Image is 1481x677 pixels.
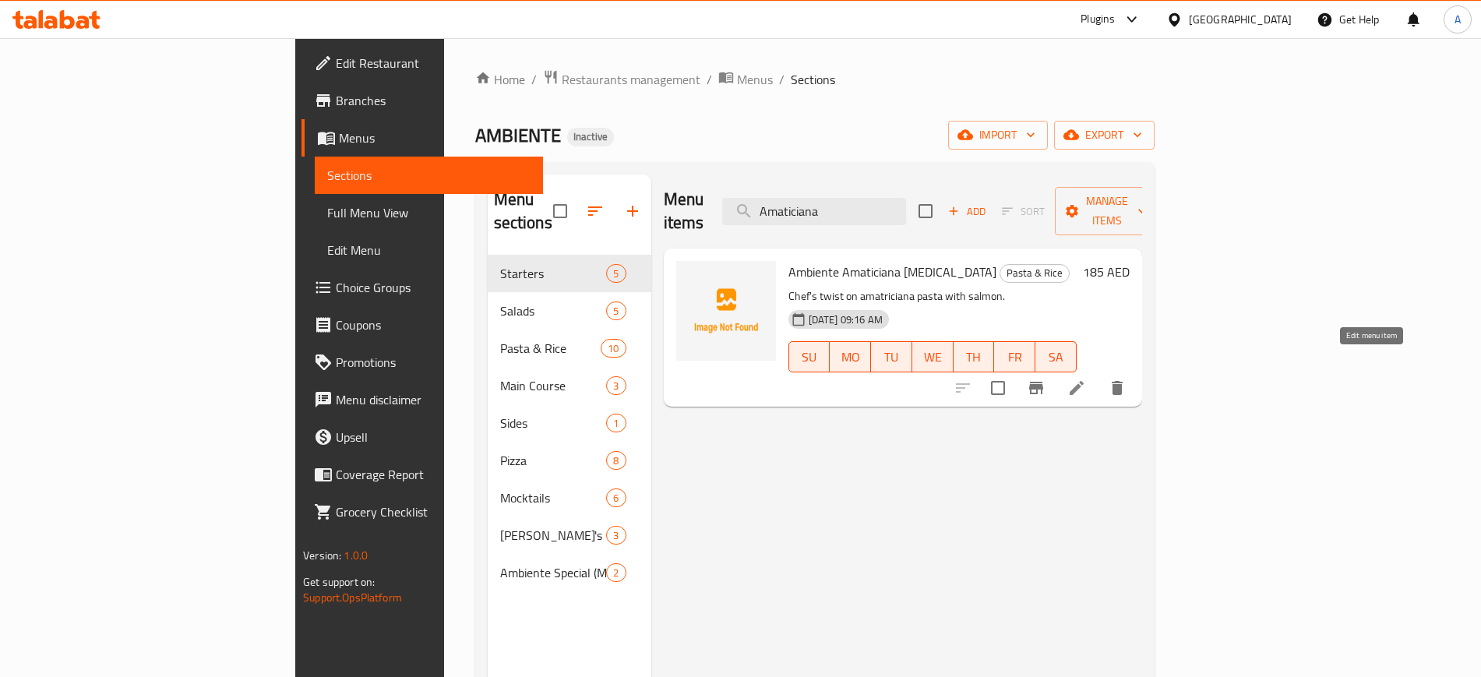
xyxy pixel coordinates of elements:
[791,70,835,89] span: Sections
[303,572,375,592] span: Get support on:
[1189,11,1292,28] div: [GEOGRAPHIC_DATA]
[606,563,626,582] div: items
[301,44,542,82] a: Edit Restaurant
[488,255,651,292] div: Starters5
[1455,11,1461,28] span: A
[567,130,614,143] span: Inactive
[327,241,530,259] span: Edit Menu
[488,554,651,591] div: Ambiente Special (Mocktails)2
[1081,10,1115,29] div: Plugins
[301,493,542,531] a: Grocery Checklist
[942,199,992,224] span: Add item
[722,198,906,225] input: search
[909,195,942,227] span: Select section
[500,563,607,582] span: Ambiente Special (Mocktails)
[475,69,1155,90] nav: breadcrumb
[942,199,992,224] button: Add
[301,82,542,119] a: Branches
[1067,125,1142,145] span: export
[948,121,1048,150] button: import
[607,566,625,580] span: 2
[336,91,530,110] span: Branches
[614,192,651,230] button: Add section
[488,330,651,367] div: Pasta & Rice10
[606,451,626,470] div: items
[718,69,773,90] a: Menus
[301,418,542,456] a: Upsell
[301,269,542,306] a: Choice Groups
[1000,264,1070,283] div: Pasta & Rice
[488,517,651,554] div: [PERSON_NAME]'s3
[1098,369,1136,407] button: delete
[488,442,651,479] div: Pizza8
[500,414,607,432] span: Sides
[664,188,704,234] h2: Menu items
[336,465,530,484] span: Coverage Report
[344,545,368,566] span: 1.0.0
[1035,341,1077,372] button: SA
[301,344,542,381] a: Promotions
[607,528,625,543] span: 3
[601,339,626,358] div: items
[301,119,542,157] a: Menus
[301,456,542,493] a: Coverage Report
[488,404,651,442] div: Sides1
[607,266,625,281] span: 5
[707,70,712,89] li: /
[544,195,577,227] span: Select all sections
[500,526,607,545] span: [PERSON_NAME]'s
[1042,346,1070,368] span: SA
[327,166,530,185] span: Sections
[788,287,1077,306] p: Chef's twist on amatriciana pasta with salmon.
[500,339,601,358] div: Pasta & Rice
[562,70,700,89] span: Restaurants management
[488,479,651,517] div: Mocktails6
[912,341,954,372] button: WE
[607,491,625,506] span: 6
[606,376,626,395] div: items
[336,353,530,372] span: Promotions
[788,260,996,284] span: Ambiente Amaticiana [MEDICAL_DATA]
[500,376,607,395] span: Main Course
[1067,192,1147,231] span: Manage items
[336,54,530,72] span: Edit Restaurant
[1083,261,1130,283] h6: 185 AED
[737,70,773,89] span: Menus
[961,125,1035,145] span: import
[607,453,625,468] span: 8
[303,587,402,608] a: Support.OpsPlatform
[303,545,341,566] span: Version:
[606,301,626,320] div: items
[315,231,542,269] a: Edit Menu
[500,526,607,545] div: Virgin Mojito's
[788,341,830,372] button: SU
[567,128,614,146] div: Inactive
[500,451,607,470] div: Pizza
[301,381,542,418] a: Menu disclaimer
[795,346,824,368] span: SU
[336,502,530,521] span: Grocery Checklist
[606,264,626,283] div: items
[1055,187,1159,235] button: Manage items
[606,414,626,432] div: items
[315,157,542,194] a: Sections
[543,69,700,90] a: Restaurants management
[488,367,651,404] div: Main Course3
[871,341,912,372] button: TU
[994,341,1035,372] button: FR
[327,203,530,222] span: Full Menu View
[500,488,607,507] span: Mocktails
[475,118,561,153] span: AMBIENTE
[607,304,625,319] span: 5
[339,129,530,147] span: Menus
[1000,264,1069,282] span: Pasta & Rice
[488,249,651,598] nav: Menu sections
[1054,121,1155,150] button: export
[1017,369,1055,407] button: Branch-specific-item
[500,301,607,320] div: Salads
[992,199,1055,224] span: Select section first
[836,346,865,368] span: MO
